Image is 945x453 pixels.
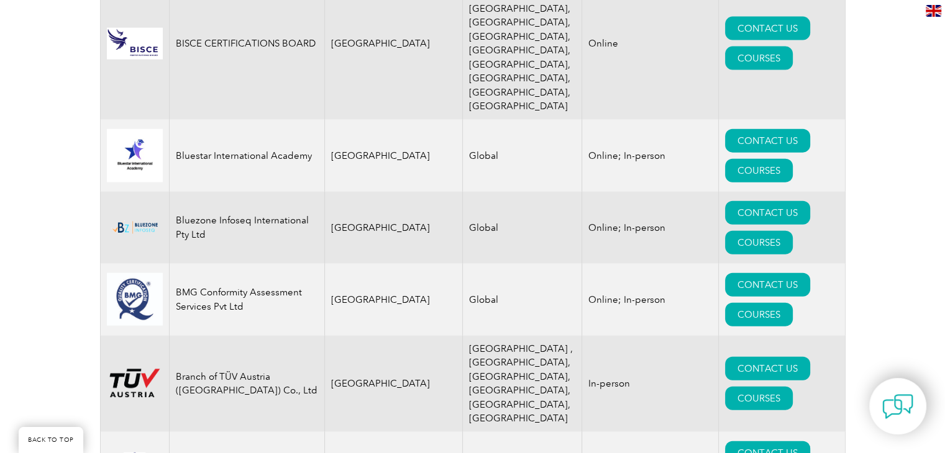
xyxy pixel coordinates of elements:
a: COURSES [725,47,793,70]
a: COURSES [725,303,793,326]
td: Online; In-person [582,120,719,192]
img: contact-chat.png [882,391,913,422]
td: Online; In-person [582,192,719,264]
img: 6d429293-486f-eb11-a812-002248153038-logo.jpg [107,273,163,326]
img: 0db89cae-16d3-ed11-a7c7-0022481565fd-logo.jpg [107,129,163,182]
a: CONTACT US [725,201,810,225]
img: ad2ea39e-148b-ed11-81ac-0022481565fd-logo.png [107,368,163,399]
img: en [926,5,941,17]
td: [GEOGRAPHIC_DATA] [324,120,463,192]
a: CONTACT US [725,273,810,297]
td: [GEOGRAPHIC_DATA] [324,192,463,264]
td: Global [463,192,582,264]
td: BMG Conformity Assessment Services Pvt Ltd [169,264,324,336]
img: 4e2ac0e6-64e0-ed11-a7c5-00224814fd52-logo.jpg [107,28,163,60]
td: [GEOGRAPHIC_DATA] ,[GEOGRAPHIC_DATA], [GEOGRAPHIC_DATA], [GEOGRAPHIC_DATA], [GEOGRAPHIC_DATA], [G... [463,336,582,432]
a: CONTACT US [725,357,810,380]
a: COURSES [725,159,793,182]
td: Global [463,264,582,336]
td: Bluestar International Academy [169,120,324,192]
a: CONTACT US [725,129,810,153]
a: BACK TO TOP [19,427,83,453]
a: COURSES [725,231,793,254]
td: In-person [582,336,719,432]
a: CONTACT US [725,17,810,40]
img: bf5d7865-000f-ed11-b83d-00224814fd52-logo.png [107,218,163,237]
td: Branch of TÜV Austria ([GEOGRAPHIC_DATA]) Co., Ltd [169,336,324,432]
a: COURSES [725,387,793,410]
td: [GEOGRAPHIC_DATA] [324,264,463,336]
td: Bluezone Infoseq International Pty Ltd [169,192,324,264]
td: Online; In-person [582,264,719,336]
td: Global [463,120,582,192]
td: [GEOGRAPHIC_DATA] [324,336,463,432]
